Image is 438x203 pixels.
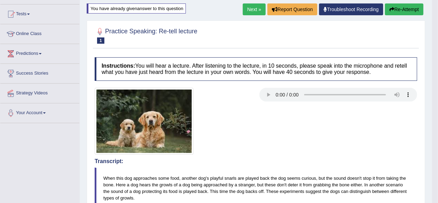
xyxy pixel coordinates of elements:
[0,5,79,22] a: Tests
[95,26,197,44] h2: Practice Speaking: Re-tell lecture
[0,64,79,81] a: Success Stories
[0,84,79,101] a: Strategy Videos
[95,57,417,81] h4: You will hear a lecture. After listening to the lecture, in 10 seconds, please speak into the mic...
[0,103,79,121] a: Your Account
[319,3,383,15] a: Troubleshoot Recording
[0,44,79,61] a: Predictions
[267,3,317,15] button: Report Question
[102,63,135,69] b: Instructions:
[385,3,423,15] button: Re-Attempt
[95,158,417,164] h4: Transcript:
[97,37,104,44] span: 1
[0,24,79,42] a: Online Class
[87,3,186,14] div: You have already given answer to this question
[243,3,266,15] a: Next »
